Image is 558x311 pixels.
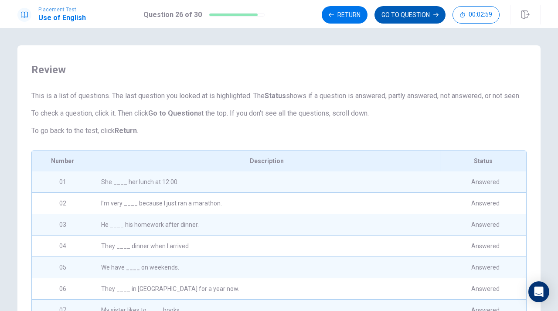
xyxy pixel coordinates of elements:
h1: Question 26 of 30 [143,10,202,20]
div: Number [32,150,94,171]
span: Review [31,63,527,77]
div: I’m very ____ because I just ran a marathon. [94,193,444,214]
div: Answered [444,193,526,214]
div: 03 [32,214,94,235]
button: 00:02:59 [453,6,500,24]
span: Placement Test [38,7,86,13]
h1: Use of English [38,13,86,23]
strong: Go to Question [148,109,198,117]
strong: Status [265,92,286,100]
p: To check a question, click it. Then click at the top. If you don't see all the questions, scroll ... [31,108,527,119]
div: Description [94,150,440,171]
div: Open Intercom Messenger [528,281,549,302]
div: 05 [32,257,94,278]
div: We have ____ on weekends. [94,257,444,278]
div: Answered [444,171,526,192]
div: He ____ his homework after dinner. [94,214,444,235]
button: Return [322,6,367,24]
p: To go back to the test, click . [31,126,527,136]
div: Status [440,150,526,171]
div: Answered [444,278,526,299]
strong: Return [115,126,137,135]
div: 02 [32,193,94,214]
button: GO TO QUESTION [374,6,446,24]
div: Answered [444,257,526,278]
div: She ____ her lunch at 12:00. [94,171,444,192]
div: 04 [32,236,94,256]
div: Answered [444,214,526,235]
div: 01 [32,171,94,192]
div: 06 [32,278,94,299]
div: They ____ in [GEOGRAPHIC_DATA] for a year now. [94,278,444,299]
span: 00:02:59 [469,11,492,18]
div: They ____ dinner when I arrived. [94,236,444,256]
div: Answered [444,236,526,256]
p: This is a list of questions. The last question you looked at is highlighted. The shows if a quest... [31,91,527,101]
